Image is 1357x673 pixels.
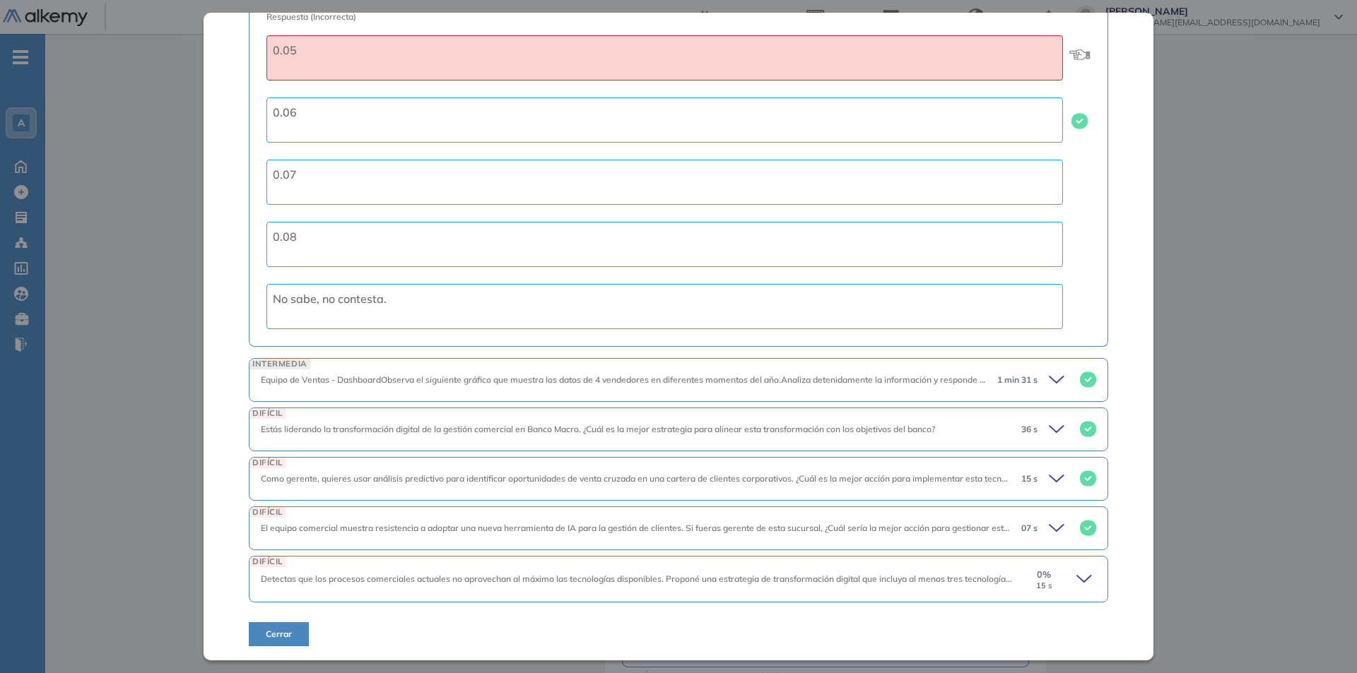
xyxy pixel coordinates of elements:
[261,473,1029,484] span: Como gerente, quieres usar análisis predictivo para identificar oportunidades de venta cruzada en...
[1021,472,1038,485] span: 15 s
[266,628,292,641] span: Cerrar
[273,230,297,244] span: 0.08
[249,622,309,646] button: Cerrar
[273,292,387,306] span: No sabe, no contesta.
[249,556,286,567] span: DIFÍCIL
[273,43,297,57] span: 0.05
[249,359,310,369] span: INTERMEDIA
[1021,522,1038,535] span: 07 s
[249,408,286,419] span: DIFÍCIL
[249,507,286,518] span: DIFÍCIL
[266,11,356,22] span: Respuesta (Incorrecta)
[261,424,935,434] span: Estás liderando la transformación digital de la gestión comercial en Banco Macro. ¿Cuál es la mej...
[1037,568,1051,581] span: 0 %
[997,374,1038,386] span: 1 min 31 s
[1036,581,1052,590] small: 15 s
[249,458,286,468] span: DIFÍCIL
[273,167,297,181] span: 0.07
[261,523,1043,533] span: El equipo comercial muestra resistencia a adoptar una nueva herramienta de IA para la gestión de ...
[1021,423,1038,436] span: 36 s
[273,105,297,119] span: 0.06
